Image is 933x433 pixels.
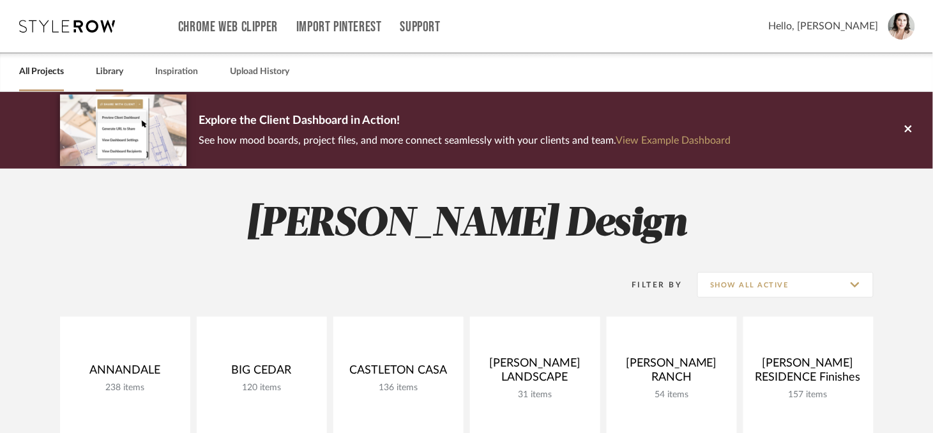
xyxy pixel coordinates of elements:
[754,356,863,390] div: [PERSON_NAME] RESIDENCE Finishes
[754,390,863,400] div: 157 items
[344,383,453,393] div: 136 items
[888,13,915,40] img: avatar
[207,363,317,383] div: BIG CEDAR
[616,135,731,146] a: View Example Dashboard
[207,383,317,393] div: 120 items
[155,63,198,80] a: Inspiration
[616,278,683,291] div: Filter By
[19,63,64,80] a: All Projects
[7,201,927,248] h2: [PERSON_NAME] Design
[70,383,180,393] div: 238 items
[400,22,441,33] a: Support
[480,356,590,390] div: [PERSON_NAME] LANDSCAPE
[617,390,727,400] div: 54 items
[344,363,453,383] div: CASTLETON CASA
[178,22,278,33] a: Chrome Web Clipper
[230,63,289,80] a: Upload History
[480,390,590,400] div: 31 items
[70,363,180,383] div: ANNANDALE
[617,356,727,390] div: [PERSON_NAME] RANCH
[96,63,123,80] a: Library
[60,95,186,165] img: d5d033c5-7b12-40c2-a960-1ecee1989c38.png
[296,22,382,33] a: Import Pinterest
[199,132,731,149] p: See how mood boards, project files, and more connect seamlessly with your clients and team.
[199,111,731,132] p: Explore the Client Dashboard in Action!
[769,19,879,34] span: Hello, [PERSON_NAME]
